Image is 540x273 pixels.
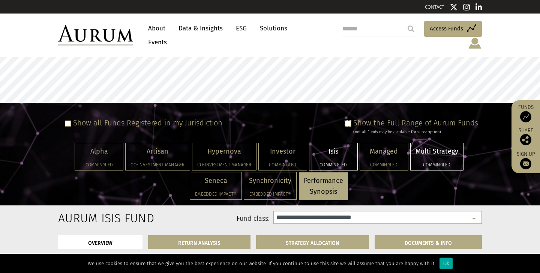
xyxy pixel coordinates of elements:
[264,163,302,167] h5: Commingled
[144,35,167,49] a: Events
[58,25,133,45] img: Aurum
[256,21,291,35] a: Solutions
[264,146,302,157] p: Investor
[197,163,251,167] h5: Co-investment Manager
[314,146,352,157] p: Isis
[365,163,403,167] h5: Commingled
[314,163,352,167] h5: Commingled
[520,111,531,122] img: Access Funds
[375,235,482,249] a: DOCUMENTS & INFO
[130,163,184,167] h5: Co-investment Manager
[365,146,403,157] p: Managed
[415,146,458,157] p: Multi Strategy
[515,104,536,122] a: Funds
[520,134,531,145] img: Share this post
[249,175,291,186] p: Synchronicity
[353,129,478,136] div: (not all Funds may be available for subscription)
[439,258,453,269] div: Ok
[304,175,343,197] p: Performance Synopsis
[195,192,237,196] h5: Embedded Impact®
[58,211,119,225] h2: Aurum Isis Fund
[403,21,418,36] input: Submit
[232,21,250,35] a: ESG
[148,235,250,249] a: RETURN ANALYSIS
[130,146,184,157] p: Artisan
[353,118,478,127] label: Show the Full Range of Aurum Funds
[73,118,222,127] label: Show all Funds Registered in my Jurisdiction
[430,24,463,33] span: Access Funds
[463,3,470,11] img: Instagram icon
[195,175,237,186] p: Seneca
[80,146,118,157] p: Alpha
[130,214,270,224] label: Fund class:
[425,4,444,10] a: CONTACT
[197,146,251,157] p: Hypernova
[144,21,169,35] a: About
[80,163,118,167] h5: Commingled
[256,235,369,249] a: STRATEGY ALLOCATION
[520,158,531,169] img: Sign up to our newsletter
[475,3,482,11] img: Linkedin icon
[415,163,458,167] h5: Commingled
[515,128,536,145] div: Share
[515,151,536,169] a: Sign up
[424,21,482,37] a: Access Funds
[468,37,482,50] img: account-icon.svg
[450,3,457,11] img: Twitter icon
[249,192,291,196] h5: Embedded Impact®
[175,21,226,35] a: Data & Insights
